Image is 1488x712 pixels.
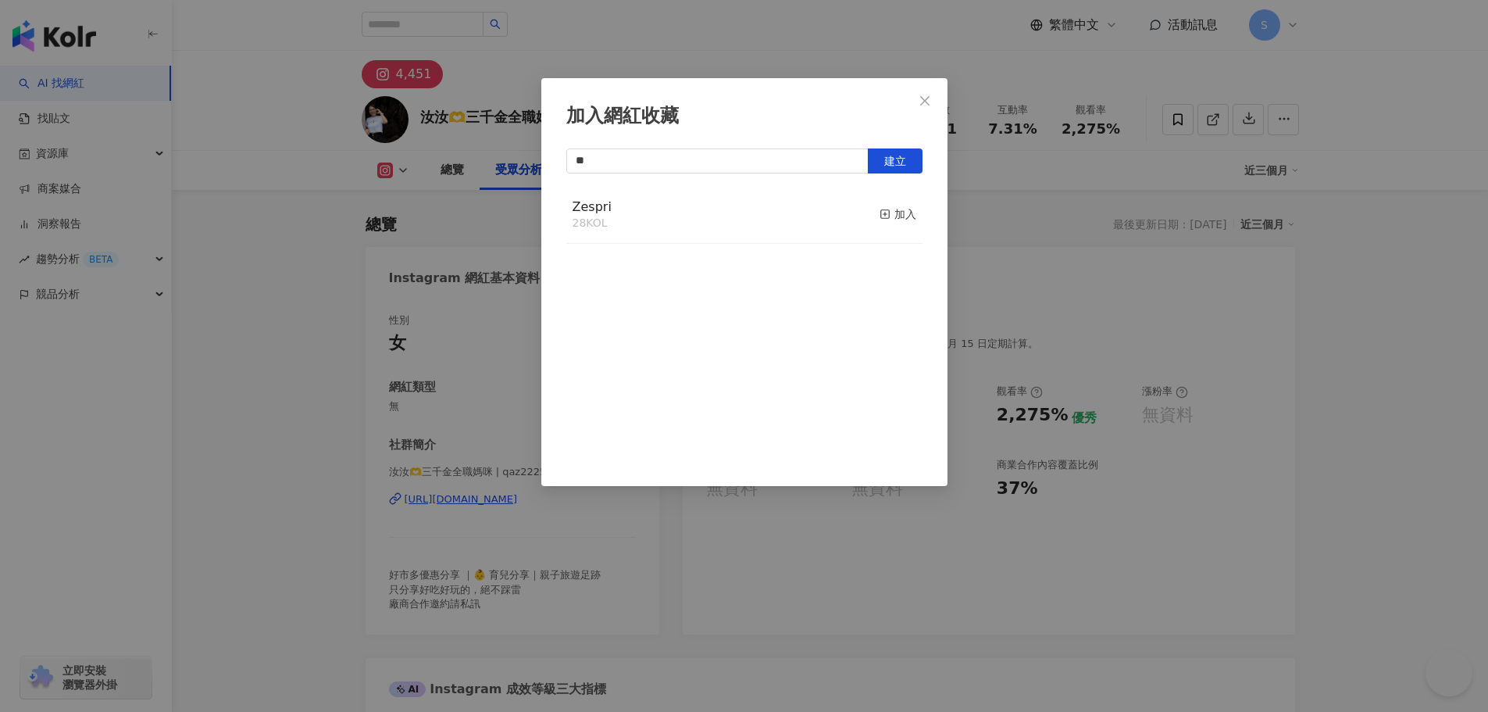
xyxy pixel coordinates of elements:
div: 加入網紅收藏 [566,103,922,130]
span: 建立 [884,155,906,167]
span: Zespri [573,199,612,214]
button: 建立 [868,148,922,174]
button: Close [909,85,940,116]
span: close [919,95,931,107]
div: 28 KOL [573,216,612,231]
button: 加入 [880,199,916,231]
a: Zespri [573,201,612,213]
div: 加入 [880,206,916,223]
